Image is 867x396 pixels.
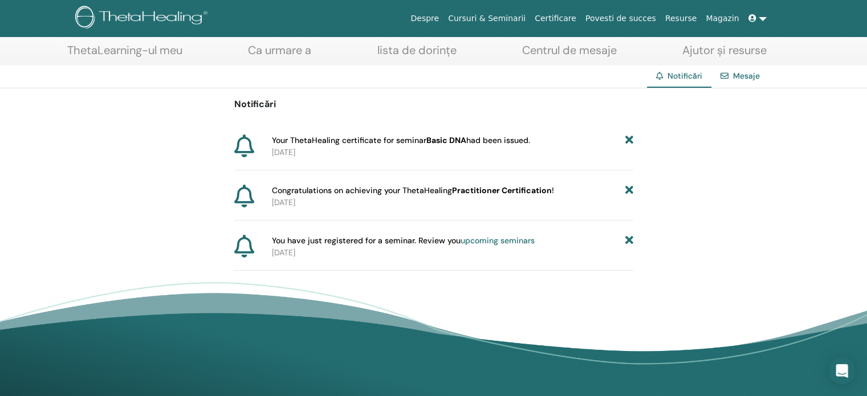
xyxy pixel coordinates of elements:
[530,8,581,29] a: Certificare
[272,146,633,158] p: [DATE]
[75,6,211,31] img: logo.png
[443,8,530,29] a: Cursuri & Seminarii
[522,43,617,66] a: Centrul de mesaje
[661,8,702,29] a: Resurse
[701,8,743,29] a: Magazin
[234,97,633,111] p: Notificări
[682,43,767,66] a: Ajutor și resurse
[828,357,856,385] div: Open Intercom Messenger
[377,43,457,66] a: lista de dorințe
[272,247,633,259] p: [DATE]
[272,134,530,146] span: Your ThetaHealing certificate for seminar had been issued.
[733,71,760,81] a: Mesaje
[406,8,443,29] a: Despre
[248,43,311,66] a: Ca urmare a
[272,185,554,197] span: Congratulations on achieving your ThetaHealing !
[67,43,182,66] a: ThetaLearning-ul meu
[461,235,535,246] a: upcoming seminars
[581,8,661,29] a: Povesti de succes
[452,185,552,195] b: Practitioner Certification
[426,135,466,145] b: Basic DNA
[272,197,633,209] p: [DATE]
[272,235,535,247] span: You have just registered for a seminar. Review you
[667,71,702,81] span: Notificări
